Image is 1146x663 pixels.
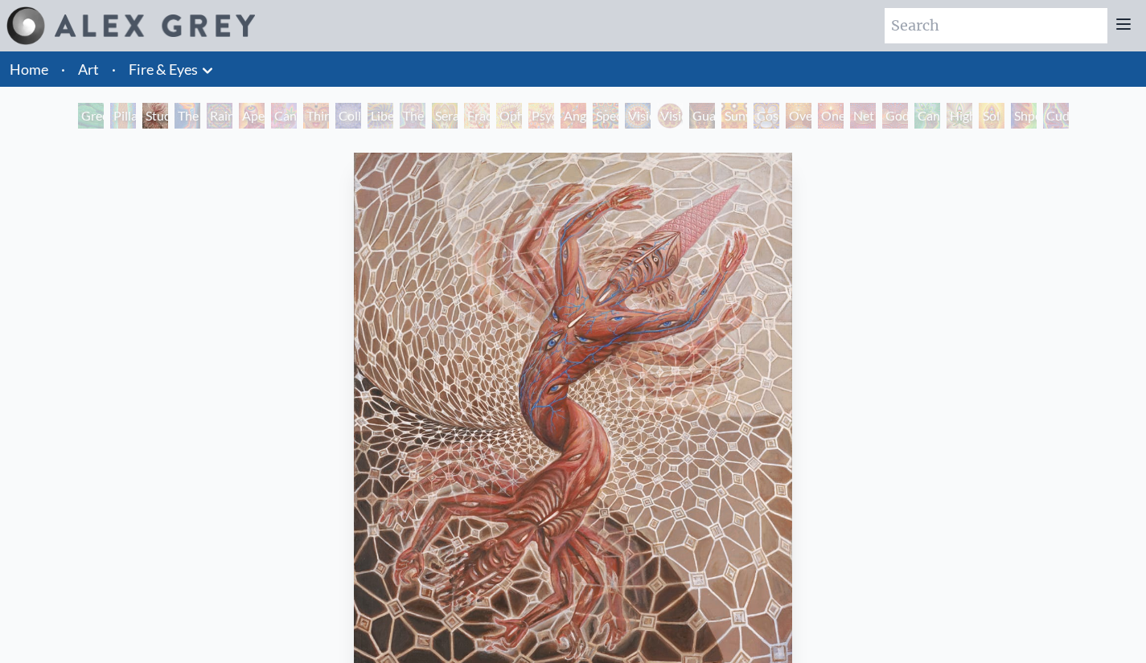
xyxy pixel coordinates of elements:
[271,103,297,129] div: Cannabis Sutra
[78,58,99,80] a: Art
[882,103,908,129] div: Godself
[754,103,779,129] div: Cosmic Elf
[721,103,747,129] div: Sunyata
[786,103,811,129] div: Oversoul
[657,103,683,129] div: Vision [PERSON_NAME]
[335,103,361,129] div: Collective Vision
[207,103,232,129] div: Rainbow Eye Ripple
[593,103,618,129] div: Spectral Lotus
[561,103,586,129] div: Angel Skin
[303,103,329,129] div: Third Eye Tears of Joy
[105,51,122,87] li: ·
[496,103,522,129] div: Ophanic Eyelash
[239,103,265,129] div: Aperture
[10,60,48,78] a: Home
[914,103,940,129] div: Cannafist
[1011,103,1037,129] div: Shpongled
[142,103,168,129] div: Study for the Great Turn
[464,103,490,129] div: Fractal Eyes
[432,103,458,129] div: Seraphic Transport Docking on the Third Eye
[979,103,1004,129] div: Sol Invictus
[1043,103,1069,129] div: Cuddle
[175,103,200,129] div: The Torch
[885,8,1107,43] input: Search
[110,103,136,129] div: Pillar of Awareness
[850,103,876,129] div: Net of Being
[368,103,393,129] div: Liberation Through Seeing
[625,103,651,129] div: Vision Crystal
[947,103,972,129] div: Higher Vision
[78,103,104,129] div: Green Hand
[528,103,554,129] div: Psychomicrograph of a Fractal Paisley Cherub Feather Tip
[55,51,72,87] li: ·
[129,58,198,80] a: Fire & Eyes
[689,103,715,129] div: Guardian of Infinite Vision
[400,103,425,129] div: The Seer
[818,103,844,129] div: One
